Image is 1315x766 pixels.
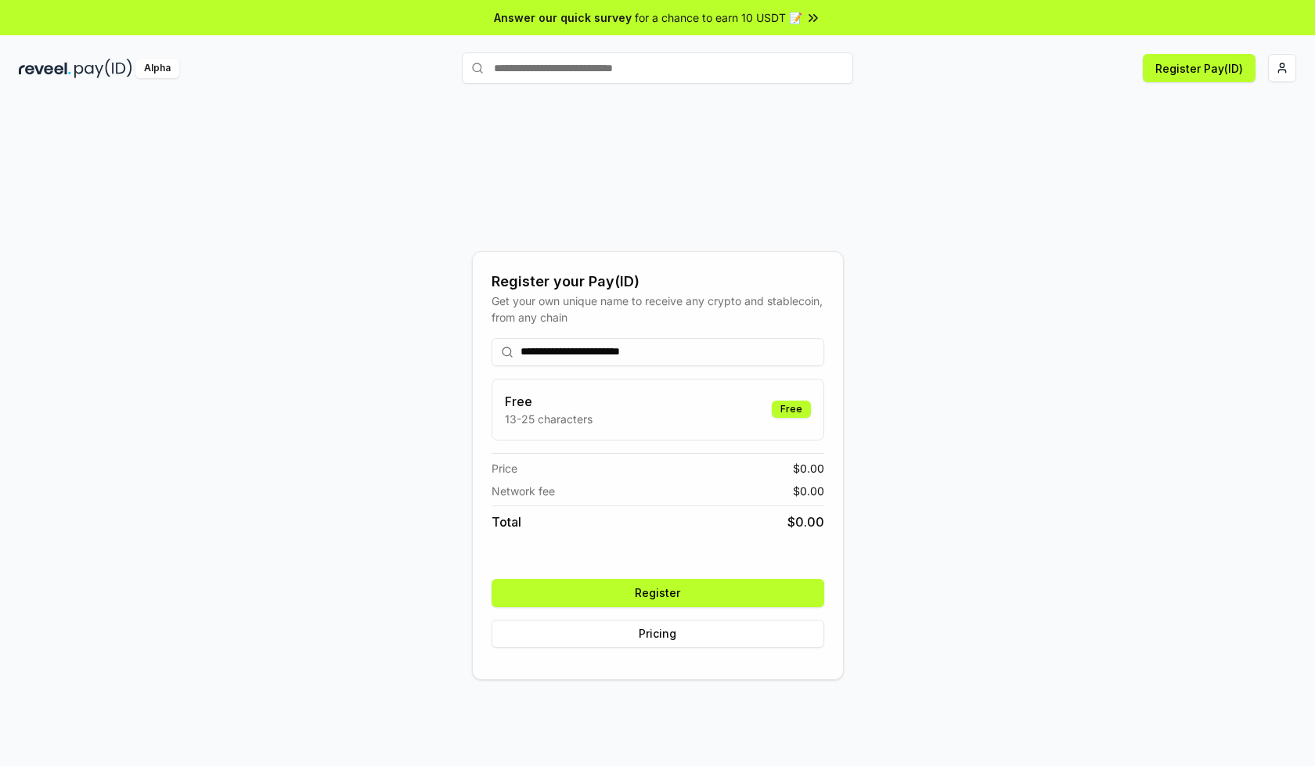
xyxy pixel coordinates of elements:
button: Register Pay(ID) [1143,54,1256,82]
span: for a chance to earn 10 USDT 📝 [635,9,802,26]
span: $ 0.00 [793,483,824,499]
div: Alpha [135,59,179,78]
span: Price [492,460,517,477]
span: $ 0.00 [787,512,824,531]
img: reveel_dark [19,59,71,78]
div: Register your Pay(ID) [492,271,824,293]
img: pay_id [74,59,132,78]
p: 13-25 characters [505,411,593,427]
span: Answer our quick survey [494,9,632,26]
span: $ 0.00 [793,460,824,477]
button: Pricing [492,620,824,648]
div: Free [772,401,811,418]
span: Total [492,512,521,531]
h3: Free [505,392,593,411]
button: Register [492,579,824,607]
div: Get your own unique name to receive any crypto and stablecoin, from any chain [492,293,824,325]
span: Network fee [492,483,555,499]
